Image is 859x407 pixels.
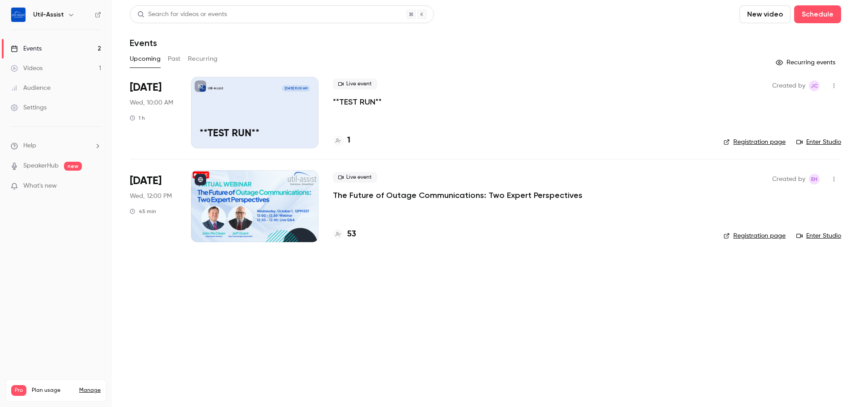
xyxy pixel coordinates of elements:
div: 1 h [130,114,145,122]
span: Josh C [809,80,820,91]
iframe: Noticeable Trigger [90,182,101,190]
a: SpeakerHub [23,161,59,171]
a: Manage [79,387,101,394]
div: Events [11,44,42,53]
a: 53 [333,228,356,240]
div: Settings [11,103,47,112]
p: Util-Assist [208,86,223,91]
a: Registration page [723,138,786,147]
span: Live event [333,79,377,89]
button: Upcoming [130,52,161,66]
a: The Future of Outage Communications: Two Expert Perspectives [333,190,583,201]
div: Audience [11,84,51,92]
span: Live event [333,172,377,183]
li: help-dropdown-opener [11,141,101,151]
a: Enter Studio [796,138,841,147]
span: Emily Henderson [809,174,820,185]
h4: 53 [347,228,356,240]
span: Pro [11,385,26,396]
button: Schedule [794,5,841,23]
span: new [64,162,82,171]
span: Wed, 10:00 AM [130,98,173,107]
div: Oct 1 Wed, 10:00 AM (America/New York) [130,77,177,148]
div: Oct 1 Wed, 12:00 PM (America/Toronto) [130,170,177,242]
a: 1 [333,134,350,147]
h4: 1 [347,134,350,147]
span: JC [811,80,818,91]
span: What's new [23,181,57,191]
span: Help [23,141,36,151]
a: Registration page [723,231,786,240]
button: Recurring events [772,55,841,70]
button: Recurring [188,52,218,66]
span: EH [811,174,817,185]
span: Created by [772,80,805,91]
span: [DATE] [130,80,162,95]
img: Util-Assist [11,8,26,22]
div: Videos [11,64,43,73]
button: New video [740,5,791,23]
h6: Util-Assist [33,10,64,19]
span: Created by [772,174,805,185]
div: 45 min [130,208,156,215]
div: Search for videos or events [137,10,227,19]
a: **TEST RUN**Util-Assist[DATE] 10:00 AM**TEST RUN** [191,77,319,148]
h1: Events [130,38,157,48]
span: [DATE] [130,174,162,188]
a: Enter Studio [796,231,841,240]
span: [DATE] 10:00 AM [282,85,310,92]
span: Plan usage [32,387,74,394]
span: Wed, 12:00 PM [130,192,172,201]
button: Past [168,52,181,66]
